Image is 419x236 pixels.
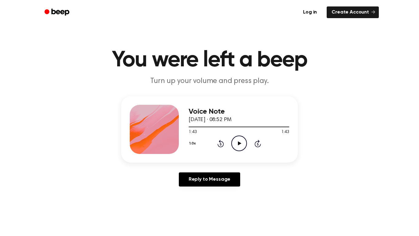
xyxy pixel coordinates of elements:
a: Beep [40,6,75,18]
h3: Voice Note [189,108,289,116]
span: 1:43 [189,129,197,136]
h1: You were left a beep [52,49,367,71]
button: 1.0x [189,138,198,149]
a: Log in [297,5,323,19]
span: 1:43 [281,129,289,136]
p: Turn up your volume and press play. [92,76,327,86]
span: [DATE] · 08:52 PM [189,117,232,123]
a: Create Account [327,6,379,18]
a: Reply to Message [179,172,240,187]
